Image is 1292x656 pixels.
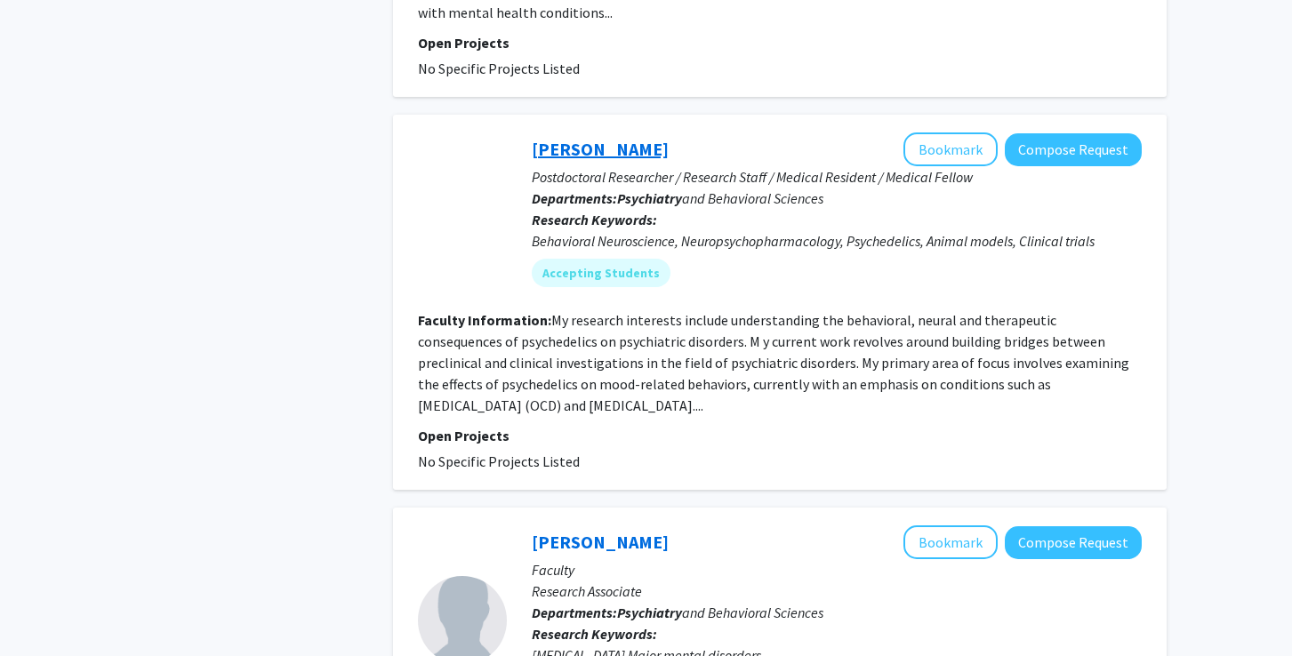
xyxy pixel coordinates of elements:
[1005,133,1142,166] button: Compose Request to Praachi Tiwari
[13,576,76,643] iframe: Chat
[418,311,1129,414] fg-read-more: My research interests include understanding the behavioral, neural and therapeutic consequences o...
[532,580,1142,602] p: Research Associate
[418,60,580,77] span: No Specific Projects Listed
[532,604,617,621] b: Departments:
[418,452,580,470] span: No Specific Projects Listed
[532,189,617,207] b: Departments:
[418,425,1142,446] p: Open Projects
[532,559,1142,580] p: Faculty
[1005,526,1142,559] button: Compose Request to Rupali Srivastava
[532,138,669,160] a: [PERSON_NAME]
[418,32,1142,53] p: Open Projects
[532,211,657,228] b: Research Keywords:
[903,525,998,559] button: Add Rupali Srivastava to Bookmarks
[532,230,1142,252] div: Behavioral Neuroscience, Neuropsychopharmacology, Psychedelics, Animal models, Clinical trials
[418,311,551,329] b: Faculty Information:
[532,166,1142,188] p: Postdoctoral Researcher / Research Staff / Medical Resident / Medical Fellow
[903,132,998,166] button: Add Praachi Tiwari to Bookmarks
[532,259,670,287] mat-chip: Accepting Students
[532,625,657,643] b: Research Keywords:
[617,189,823,207] span: and Behavioral Sciences
[617,189,682,207] b: Psychiatry
[617,604,823,621] span: and Behavioral Sciences
[532,531,669,553] a: [PERSON_NAME]
[617,604,682,621] b: Psychiatry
